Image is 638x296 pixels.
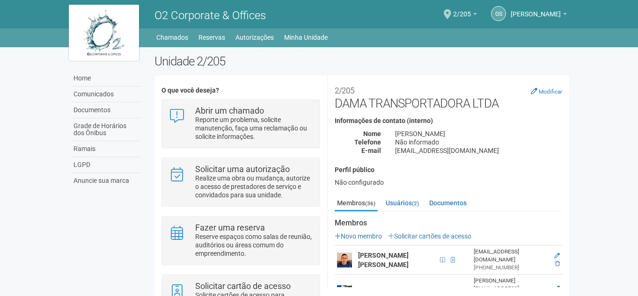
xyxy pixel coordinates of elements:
small: (36) [365,200,375,207]
strong: [PERSON_NAME] [PERSON_NAME] [358,252,409,268]
strong: Telefone [354,138,381,146]
a: Solicitar cartões de acesso [388,232,471,240]
strong: Membros [335,219,562,227]
strong: Solicitar cartão de acesso [195,281,291,291]
a: Abrir um chamado Reporte um problema, solicite manutenção, faça uma reclamação ou solicite inform... [169,107,313,141]
a: Autorizações [235,31,274,44]
span: O2 Corporate & Offices [154,9,266,22]
a: Documentos [427,196,469,210]
img: user.png [337,253,352,267]
strong: Fazer uma reserva [195,223,265,232]
a: 2/205 [453,12,477,19]
img: logo.jpg [69,5,139,61]
a: Fazer uma reserva Reserve espaços como salas de reunião, auditórios ou áreas comum do empreendime... [169,224,313,258]
a: Chamados [156,31,188,44]
span: Gilberto Stiebler Filho [511,1,561,18]
a: Reservas [198,31,225,44]
span: 2/205 [453,1,471,18]
h4: Perfil público [335,166,562,173]
a: Minha Unidade [284,31,328,44]
h2: DAMA TRANSPORTADORA LTDA [335,82,562,110]
small: Modificar [539,88,562,95]
a: Comunicados [71,87,140,102]
a: LGPD [71,157,140,173]
a: Anuncie sua marca [71,173,140,188]
a: Home [71,71,140,87]
strong: E-mail [361,147,381,154]
a: Usuários(2) [383,196,421,210]
a: [PERSON_NAME] [511,12,567,19]
a: GS [491,6,506,21]
a: Grade de Horários dos Ônibus [71,118,140,141]
p: Realize uma obra ou mudança, autorize o acesso de prestadores de serviço e convidados para sua un... [195,174,313,199]
div: Não informado [388,138,569,146]
a: Editar membro [554,285,560,292]
a: Solicitar uma autorização Realize uma obra ou mudança, autorize o acesso de prestadores de serviç... [169,165,313,199]
a: Modificar [531,87,562,95]
a: Editar membro [554,253,560,259]
div: [PERSON_NAME] [388,130,569,138]
strong: Nome [363,130,381,137]
h2: Unidade 2/205 [154,54,570,68]
div: [EMAIL_ADDRESS][DOMAIN_NAME] [388,146,569,155]
div: Não configurado [335,178,562,187]
h4: O que você deseja? [161,87,320,94]
strong: Abrir um chamado [195,106,264,116]
a: Documentos [71,102,140,118]
div: [PHONE_NUMBER] [474,264,548,272]
strong: Solicitar uma autorização [195,164,290,174]
a: Ramais [71,141,140,157]
h4: Informações de contato (interno) [335,117,562,124]
small: 2/205 [335,86,354,95]
a: Excluir membro [555,260,560,267]
p: Reserve espaços como salas de reunião, auditórios ou áreas comum do empreendimento. [195,232,313,258]
a: Novo membro [335,232,382,240]
small: (2) [412,200,419,207]
p: Reporte um problema, solicite manutenção, faça uma reclamação ou solicite informações. [195,116,313,141]
div: [EMAIL_ADDRESS][DOMAIN_NAME] [474,248,548,264]
a: Membros(36) [335,196,378,211]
